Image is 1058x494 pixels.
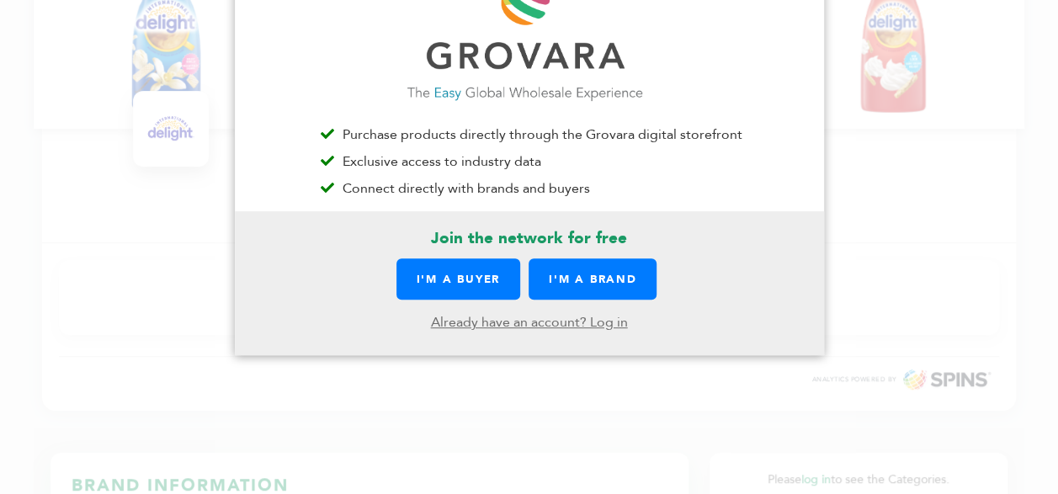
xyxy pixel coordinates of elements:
[312,151,746,172] li: Exclusive access to industry data
[396,258,520,300] a: I'M A BUYER
[431,313,628,332] a: Already have an account? Log in
[235,228,824,248] p: Join the network for free
[529,258,657,300] a: I'M A BRAND
[312,125,746,145] li: Purchase products directly through the Grovara digital storefront
[312,178,746,199] li: Connect directly with brands and buyers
